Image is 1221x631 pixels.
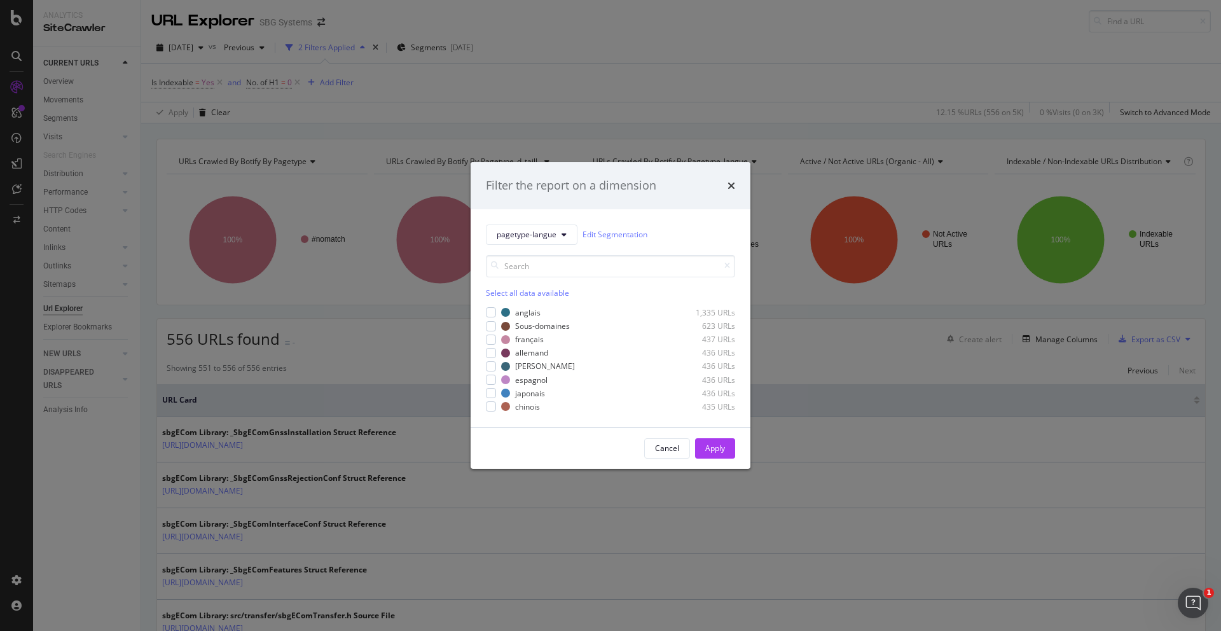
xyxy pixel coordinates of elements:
[655,443,679,454] div: Cancel
[515,388,545,399] div: japonais
[486,288,735,298] div: Select all data available
[515,307,541,318] div: anglais
[695,438,735,459] button: Apply
[1204,588,1214,598] span: 1
[1178,588,1208,618] iframe: Intercom live chat
[728,177,735,194] div: times
[515,401,540,412] div: chinois
[644,438,690,459] button: Cancel
[486,225,577,245] button: pagetype-langue
[515,375,548,385] div: espagnol
[515,361,575,371] div: [PERSON_NAME]
[673,388,735,399] div: 436 URLs
[673,347,735,358] div: 436 URLs
[471,162,750,469] div: modal
[673,361,735,371] div: 436 URLs
[486,177,656,194] div: Filter the report on a dimension
[673,375,735,385] div: 436 URLs
[673,321,735,331] div: 623 URLs
[486,255,735,277] input: Search
[673,334,735,345] div: 437 URLs
[515,347,548,358] div: allemand
[673,307,735,318] div: 1,335 URLs
[705,443,725,454] div: Apply
[583,228,647,241] a: Edit Segmentation
[497,229,556,240] span: pagetype-langue
[673,401,735,412] div: 435 URLs
[515,321,570,331] div: Sous-domaines
[515,334,544,345] div: français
